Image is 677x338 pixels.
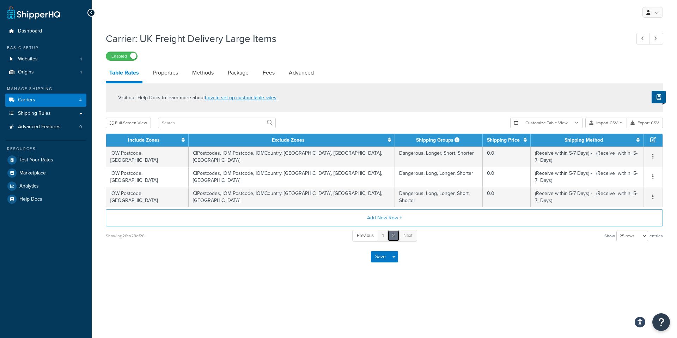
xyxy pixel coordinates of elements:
[649,231,663,241] span: entries
[5,45,86,51] div: Basic Setup
[18,69,34,75] span: Origins
[106,209,663,226] button: Add New Row +
[106,147,189,167] td: IOW Postcode, [GEOGRAPHIC_DATA]
[224,64,252,81] a: Package
[5,66,86,79] a: Origins1
[5,94,86,107] li: Carriers
[128,136,160,144] a: Include Zones
[5,66,86,79] li: Origins
[5,107,86,120] a: Shipping Rules
[483,167,531,187] td: 0.0
[565,136,603,144] a: Shipping Method
[18,56,38,62] span: Websites
[18,28,42,34] span: Dashboard
[18,111,51,117] span: Shipping Rules
[79,124,82,130] span: 0
[5,193,86,206] a: Help Docs
[627,118,663,128] button: Export CSV
[106,52,137,60] label: Enabled
[158,118,276,128] input: Search
[357,232,374,239] span: Previous
[483,147,531,167] td: 0.0
[5,167,86,179] a: Marketplace
[19,170,46,176] span: Marketplace
[531,147,644,167] td: (Receive within 5-7 Days) - _(Receive_within_5-7_Days)
[19,196,42,202] span: Help Docs
[5,94,86,107] a: Carriers4
[205,94,276,101] a: how to set up custom table rates
[18,124,61,130] span: Advanced Features
[395,167,483,187] td: Dangerous, Long, Longer, Shorter
[18,97,35,103] span: Carriers
[189,147,395,167] td: CIPostcodes, IOM Postcode, IOMCountry, [GEOGRAPHIC_DATA], [GEOGRAPHIC_DATA], [GEOGRAPHIC_DATA]
[5,25,86,38] a: Dashboard
[5,120,86,134] li: Advanced Features
[189,187,395,207] td: CIPostcodes, IOM Postcode, IOMCountry, [GEOGRAPHIC_DATA], [GEOGRAPHIC_DATA], [GEOGRAPHIC_DATA]
[531,187,644,207] td: (Receive within 5-7 Days) - _(Receive_within_5-7_Days)
[352,230,378,242] a: Previous
[510,118,583,128] button: Customize Table View
[80,69,82,75] span: 1
[649,33,663,45] a: Next Record
[483,187,531,207] td: 0.0
[395,134,483,147] th: Shipping Groups
[5,53,86,66] a: Websites1
[106,187,189,207] td: IOW Postcode, [GEOGRAPHIC_DATA]
[5,154,86,166] a: Test Your Rates
[150,64,182,81] a: Properties
[19,157,53,163] span: Test Your Rates
[652,91,666,103] button: Show Help Docs
[395,147,483,167] td: Dangerous, Longer, Short, Shorter
[531,167,644,187] td: (Receive within 5-7 Days) - _(Receive_within_5-7_Days)
[371,251,390,262] button: Save
[118,94,277,102] p: Visit our Help Docs to learn more about .
[5,180,86,192] a: Analytics
[106,64,142,83] a: Table Rates
[403,232,413,239] span: Next
[636,33,650,45] a: Previous Record
[106,32,623,46] h1: Carrier: UK Freight Delivery Large Items
[106,167,189,187] td: IOW Postcode, [GEOGRAPHIC_DATA]
[5,120,86,134] a: Advanced Features0
[106,231,145,241] div: Showing 26 to 28 of 28
[378,230,388,242] a: 1
[487,136,520,144] a: Shipping Price
[189,64,217,81] a: Methods
[399,230,417,242] a: Next
[5,53,86,66] li: Websites
[388,230,400,242] a: 2
[395,187,483,207] td: Dangerous, Long, Longer, Short, Shorter
[652,313,670,331] button: Open Resource Center
[19,183,39,189] span: Analytics
[106,118,151,128] button: Full Screen View
[5,86,86,92] div: Manage Shipping
[272,136,305,144] a: Exclude Zones
[285,64,317,81] a: Advanced
[259,64,278,81] a: Fees
[79,97,82,103] span: 4
[80,56,82,62] span: 1
[5,146,86,152] div: Resources
[189,167,395,187] td: CIPostcodes, IOM Postcode, IOMCountry, [GEOGRAPHIC_DATA], [GEOGRAPHIC_DATA], [GEOGRAPHIC_DATA]
[585,118,627,128] button: Import CSV
[604,231,615,241] span: Show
